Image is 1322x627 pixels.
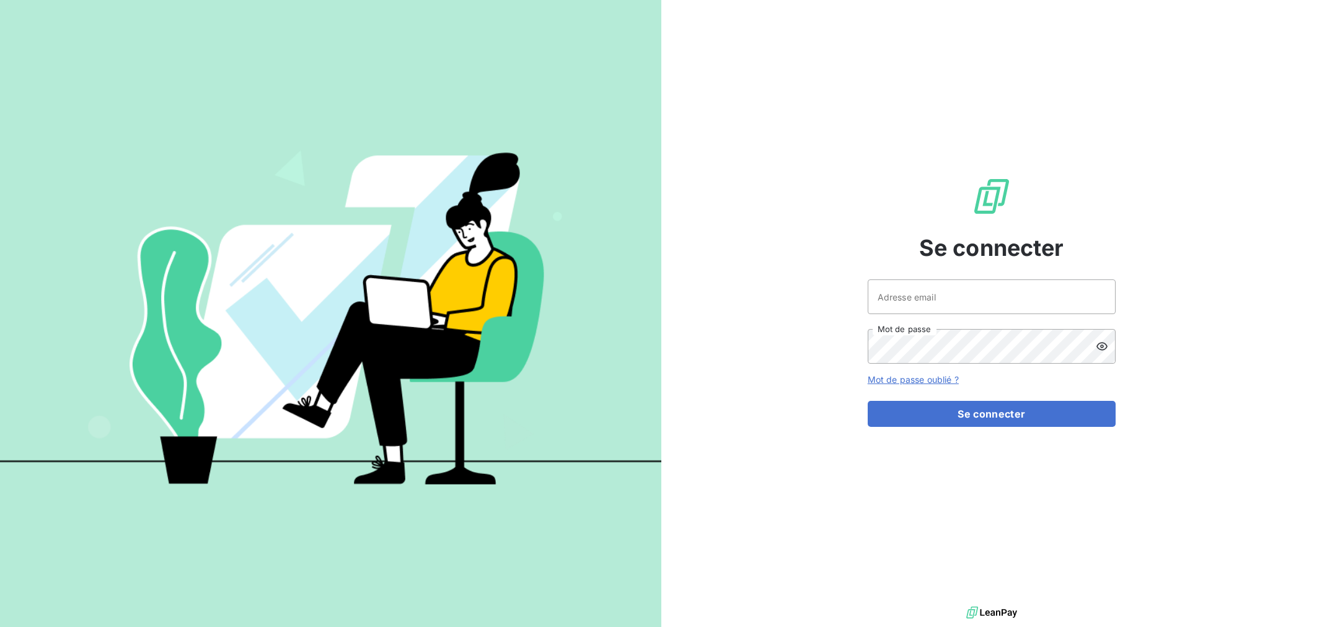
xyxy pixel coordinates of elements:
img: Logo LeanPay [972,177,1011,216]
img: logo [966,603,1017,622]
input: placeholder [868,279,1116,314]
a: Mot de passe oublié ? [868,374,959,385]
button: Se connecter [868,401,1116,427]
span: Se connecter [919,231,1064,265]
